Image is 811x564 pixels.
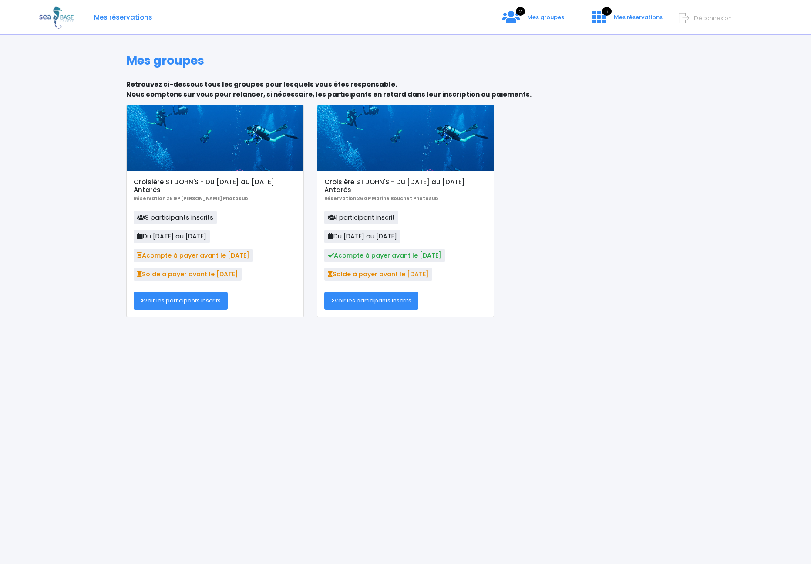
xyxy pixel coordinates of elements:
[324,211,398,224] span: 1 participant inscrit
[324,292,418,309] a: Voir les participants inscrits
[585,16,668,24] a: 6 Mes réservations
[134,292,228,309] a: Voir les participants inscrits
[324,195,438,202] b: Réservation 26 GP Marine Bouchet Photosub
[324,249,445,262] span: Acompte à payer avant le [DATE]
[495,16,571,24] a: 2 Mes groupes
[134,268,242,281] span: Solde à payer avant le [DATE]
[134,230,210,243] span: Du [DATE] au [DATE]
[126,80,685,99] p: Retrouvez ci-dessous tous les groupes pour lesquels vous êtes responsable. Nous comptons sur vous...
[527,13,564,21] span: Mes groupes
[324,268,432,281] span: Solde à payer avant le [DATE]
[694,14,732,22] span: Déconnexion
[134,249,253,262] span: Acompte à payer avant le [DATE]
[614,13,663,21] span: Mes réservations
[126,54,685,68] h1: Mes groupes
[324,230,400,243] span: Du [DATE] au [DATE]
[324,178,487,194] h5: Croisière ST JOHN'S - Du [DATE] au [DATE] Antarès
[134,178,296,194] h5: Croisière ST JOHN'S - Du [DATE] au [DATE] Antarès
[516,7,525,16] span: 2
[134,195,248,202] b: Réservation 26 GP [PERSON_NAME] Photosub
[134,211,217,224] span: 9 participants inscrits
[602,7,612,16] span: 6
